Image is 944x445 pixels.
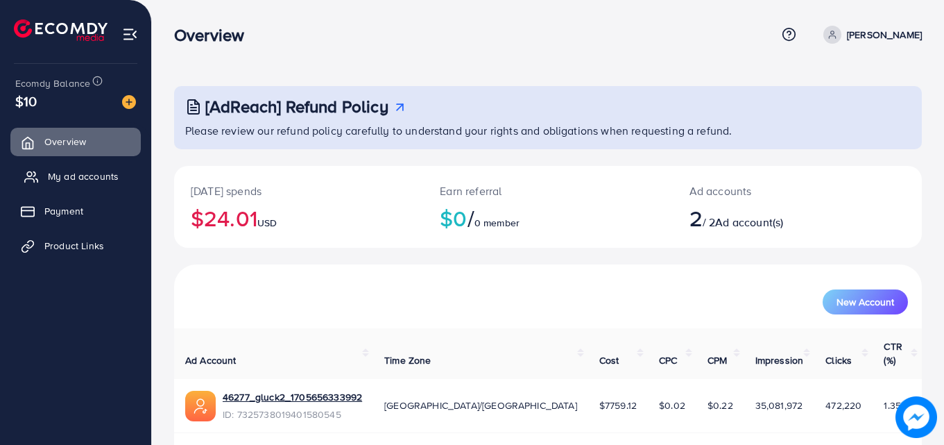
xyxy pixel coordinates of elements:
p: [PERSON_NAME] [847,26,922,43]
span: Product Links [44,239,104,253]
img: ic-ads-acc.e4c84228.svg [185,391,216,421]
h3: [AdReach] Refund Policy [205,96,388,117]
p: Please review our refund policy carefully to understand your rights and obligations when requesti... [185,122,913,139]
span: Overview [44,135,86,149]
span: ID: 7325738019401580545 [223,408,362,421]
p: Ad accounts [689,183,843,199]
span: Impression [755,353,804,367]
span: $0.02 [659,398,685,412]
h2: $0 [440,205,655,231]
a: 46277_gluck2_1705656333992 [223,390,362,404]
img: image [895,396,936,437]
span: 2 [689,202,703,234]
span: $0.22 [707,398,733,412]
span: / [467,202,474,234]
a: My ad accounts [10,162,141,190]
span: Ad account(s) [715,215,783,230]
span: 35,081,972 [755,398,803,412]
p: [DATE] spends [191,183,406,199]
span: $7759.12 [599,398,637,412]
span: 472,220 [825,398,861,412]
a: Product Links [10,232,141,260]
span: [GEOGRAPHIC_DATA]/[GEOGRAPHIC_DATA] [384,398,577,412]
span: Ecomdy Balance [15,76,90,90]
a: [PERSON_NAME] [818,26,922,44]
span: CPM [707,353,727,367]
img: logo [14,19,108,41]
p: Earn referral [440,183,655,199]
button: New Account [823,289,908,314]
span: Clicks [825,353,852,367]
h2: $24.01 [191,205,406,231]
span: CPC [659,353,677,367]
span: CTR (%) [884,339,902,367]
span: Ad Account [185,353,237,367]
span: USD [257,216,277,230]
span: Time Zone [384,353,431,367]
span: My ad accounts [48,169,119,183]
img: image [122,95,136,109]
span: $10 [15,91,37,111]
span: New Account [836,297,894,307]
span: Cost [599,353,619,367]
img: menu [122,26,138,42]
h3: Overview [174,25,255,45]
a: Overview [10,128,141,156]
span: Payment [44,204,83,218]
span: 1.35 [884,398,901,412]
span: 0 member [474,216,520,230]
a: Payment [10,197,141,225]
h2: / 2 [689,205,843,231]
